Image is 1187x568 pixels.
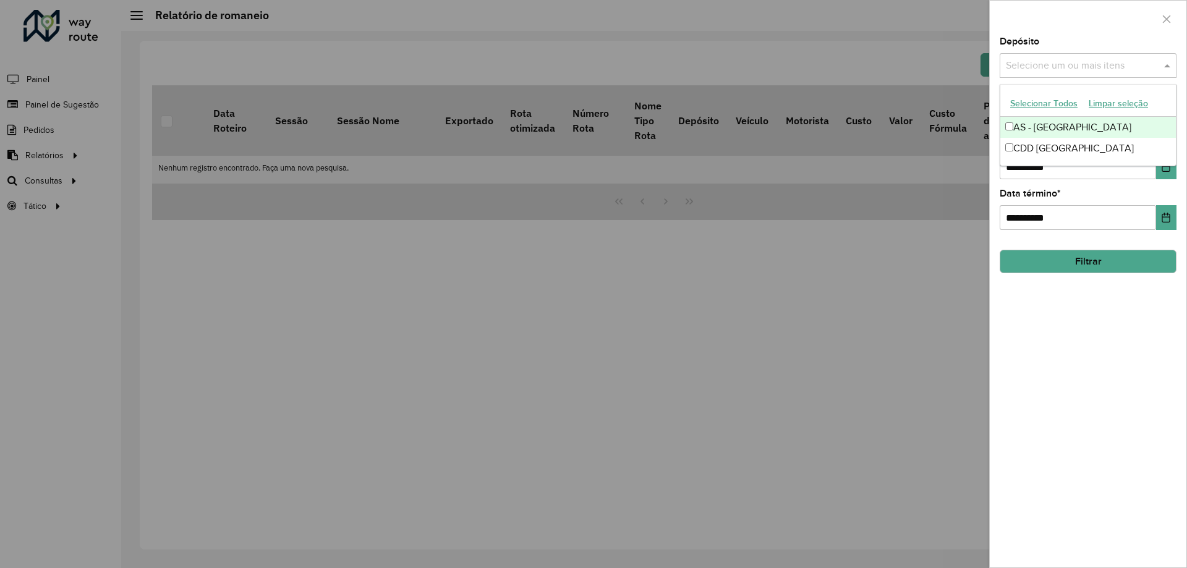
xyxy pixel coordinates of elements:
button: Choose Date [1156,155,1176,179]
div: CDD [GEOGRAPHIC_DATA] [1000,138,1176,159]
button: Choose Date [1156,205,1176,230]
label: Data término [1000,186,1061,201]
label: Depósito [1000,34,1039,49]
button: Filtrar [1000,250,1176,273]
button: Limpar seleção [1083,94,1154,113]
div: AS - [GEOGRAPHIC_DATA] [1000,117,1176,138]
ng-dropdown-panel: Options list [1000,84,1176,166]
button: Selecionar Todos [1005,94,1083,113]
